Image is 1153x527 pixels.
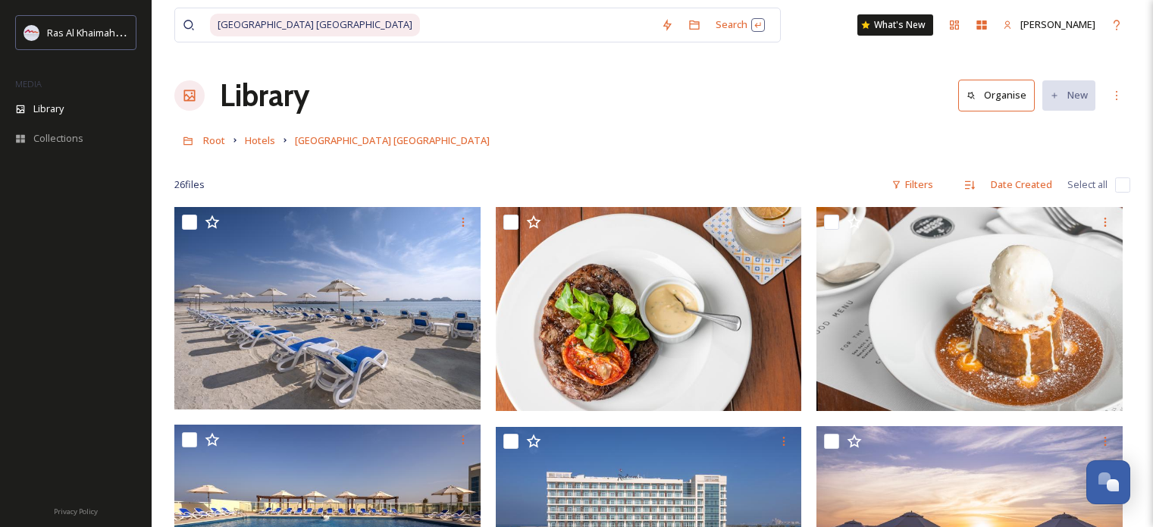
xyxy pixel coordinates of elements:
[708,10,772,39] div: Search
[210,14,420,36] span: [GEOGRAPHIC_DATA] [GEOGRAPHIC_DATA]
[958,80,1042,111] a: Organise
[47,25,262,39] span: Ras Al Khaimah Tourism Development Authority
[174,177,205,192] span: 26 file s
[203,133,225,147] span: Root
[958,80,1035,111] button: Organise
[884,170,941,199] div: Filters
[983,170,1060,199] div: Date Created
[15,78,42,89] span: MEDIA
[1086,460,1130,504] button: Open Chat
[1067,177,1108,192] span: Select all
[54,507,98,516] span: Privacy Policy
[24,25,39,40] img: Logo_RAKTDA_RGB-01.png
[1042,80,1095,110] button: New
[295,131,490,149] a: [GEOGRAPHIC_DATA] [GEOGRAPHIC_DATA]
[816,207,1123,412] img: Sticky Date Pudding.jpg
[54,501,98,519] a: Privacy Policy
[174,207,481,409] img: Radisson (2).jpg
[295,133,490,147] span: [GEOGRAPHIC_DATA] [GEOGRAPHIC_DATA]
[220,73,309,118] a: Library
[496,207,802,412] img: US Angus Ribeye.jpg
[245,131,275,149] a: Hotels
[857,14,933,36] a: What's New
[203,131,225,149] a: Root
[995,10,1103,39] a: [PERSON_NAME]
[33,102,64,116] span: Library
[33,131,83,146] span: Collections
[245,133,275,147] span: Hotels
[1020,17,1095,31] span: [PERSON_NAME]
